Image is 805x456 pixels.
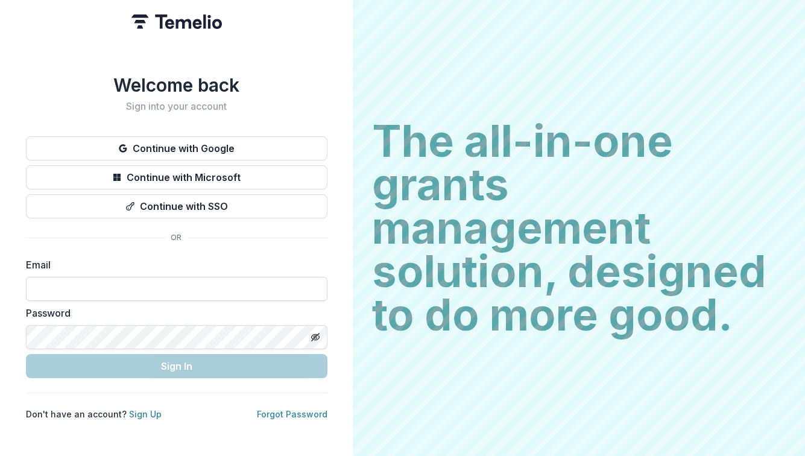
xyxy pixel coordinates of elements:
label: Password [26,306,320,320]
button: Toggle password visibility [306,328,325,347]
button: Continue with Google [26,136,327,160]
a: Sign Up [129,409,162,419]
label: Email [26,258,320,272]
button: Continue with Microsoft [26,165,327,189]
h2: Sign into your account [26,101,327,112]
img: Temelio [131,14,222,29]
p: Don't have an account? [26,408,162,420]
a: Forgot Password [257,409,327,419]
h1: Welcome back [26,74,327,96]
button: Continue with SSO [26,194,327,218]
button: Sign In [26,354,327,378]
